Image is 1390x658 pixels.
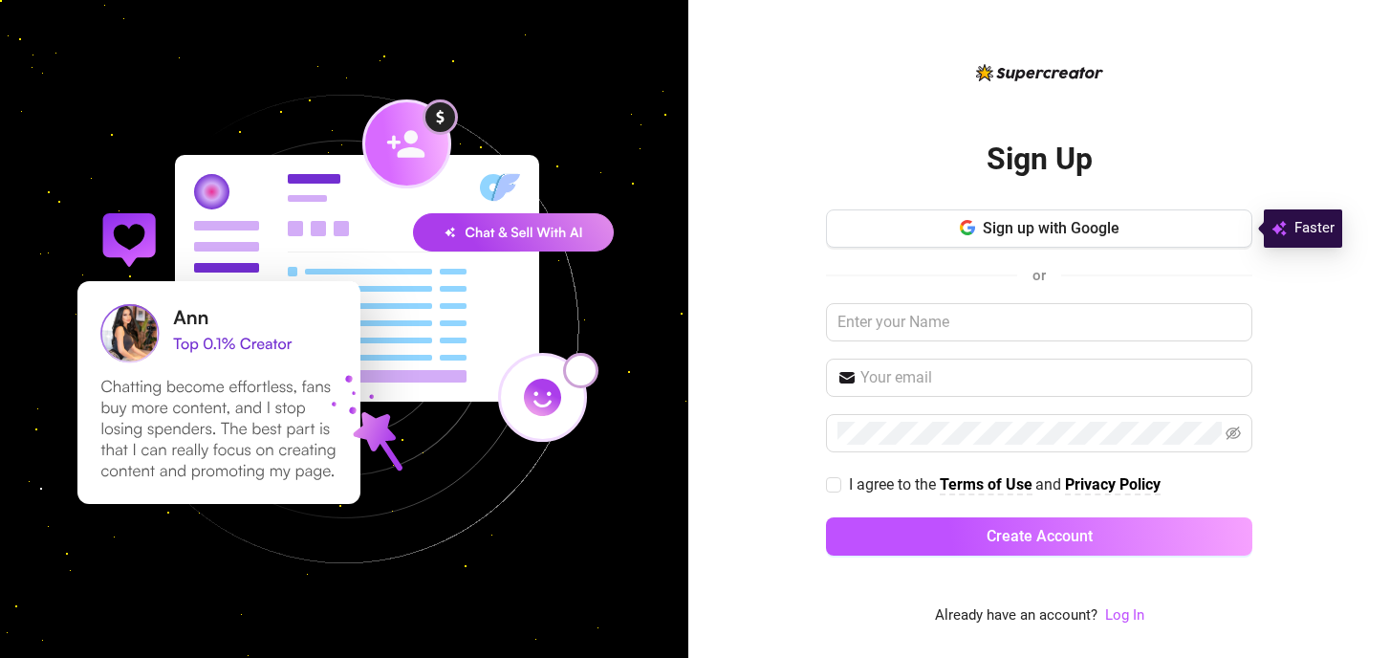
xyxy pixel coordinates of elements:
img: svg%3e [1271,217,1287,240]
img: logo-BBDzfeDw.svg [976,64,1103,81]
button: Sign up with Google [826,209,1252,248]
a: Terms of Use [940,475,1032,495]
span: Faster [1294,217,1335,240]
strong: Terms of Use [940,475,1032,493]
a: Log In [1105,606,1144,624]
span: Create Account [987,527,1093,545]
span: Sign up with Google [983,219,1119,237]
a: Log In [1105,604,1144,627]
a: Privacy Policy [1065,475,1161,495]
span: and [1035,475,1065,493]
h2: Sign Up [987,140,1093,179]
button: Create Account [826,517,1252,556]
span: Already have an account? [935,604,1097,627]
span: or [1032,267,1046,284]
strong: Privacy Policy [1065,475,1161,493]
input: Enter your Name [826,303,1252,341]
span: eye-invisible [1226,426,1241,441]
input: Your email [860,366,1241,389]
span: I agree to the [849,475,940,493]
